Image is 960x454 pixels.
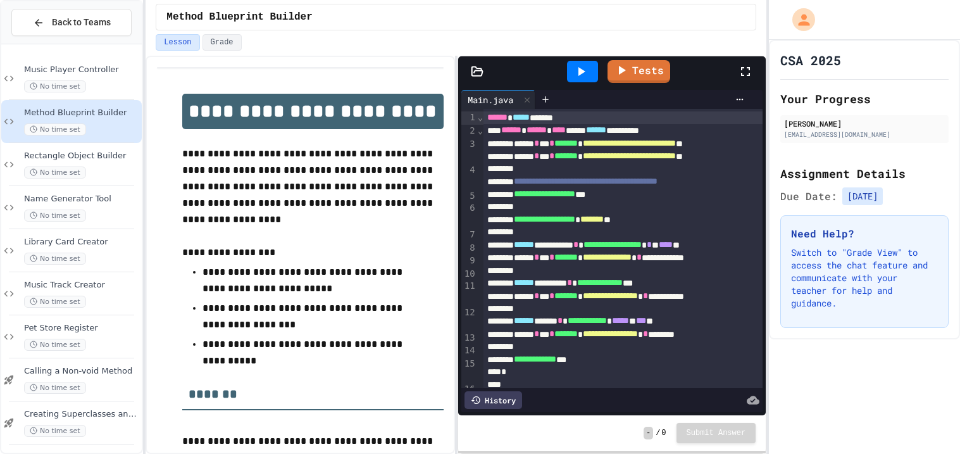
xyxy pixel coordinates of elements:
[676,423,756,443] button: Submit Answer
[52,16,111,29] span: Back to Teams
[644,427,653,439] span: -
[461,280,477,306] div: 11
[24,108,139,118] span: Method Blueprint Builder
[780,51,841,69] h1: CSA 2025
[461,242,477,255] div: 8
[461,268,477,281] div: 10
[784,118,945,129] div: [PERSON_NAME]
[24,425,86,437] span: No time set
[687,428,746,438] span: Submit Answer
[11,9,132,36] button: Back to Teams
[24,237,139,248] span: Library Card Creator
[24,167,86,179] span: No time set
[461,229,477,242] div: 7
[461,190,477,203] div: 5
[656,428,660,438] span: /
[842,187,883,205] span: [DATE]
[461,125,477,138] div: 2
[24,123,86,136] span: No time set
[461,93,520,106] div: Main.java
[24,151,139,161] span: Rectangle Object Builder
[461,202,477,229] div: 6
[461,138,477,165] div: 3
[461,332,477,344] div: 13
[24,323,139,334] span: Pet Store Register
[156,34,199,51] button: Lesson
[780,90,949,108] h2: Your Progress
[461,383,477,396] div: 16
[780,165,949,182] h2: Assignment Details
[24,210,86,222] span: No time set
[780,189,837,204] span: Due Date:
[461,111,477,125] div: 1
[24,80,86,92] span: No time set
[24,296,86,308] span: No time set
[608,60,670,83] a: Tests
[464,391,522,409] div: History
[661,428,666,438] span: 0
[24,253,86,265] span: No time set
[203,34,242,51] button: Grade
[461,90,535,109] div: Main.java
[24,339,86,351] span: No time set
[791,226,938,241] h3: Need Help?
[24,409,139,420] span: Creating Superclasses and Subclasses
[477,125,483,136] span: Fold line
[24,280,139,291] span: Music Track Creator
[461,306,477,332] div: 12
[461,164,477,189] div: 4
[24,65,139,75] span: Music Player Controller
[24,194,139,205] span: Name Generator Tool
[477,112,483,122] span: Fold line
[784,130,945,139] div: [EMAIL_ADDRESS][DOMAIN_NAME]
[779,5,818,34] div: My Account
[791,246,938,310] p: Switch to "Grade View" to access the chat feature and communicate with your teacher for help and ...
[461,358,477,383] div: 15
[461,344,477,358] div: 14
[24,366,139,377] span: Calling a Non-void Method
[166,9,312,25] span: Method Blueprint Builder
[24,382,86,394] span: No time set
[461,255,477,268] div: 9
